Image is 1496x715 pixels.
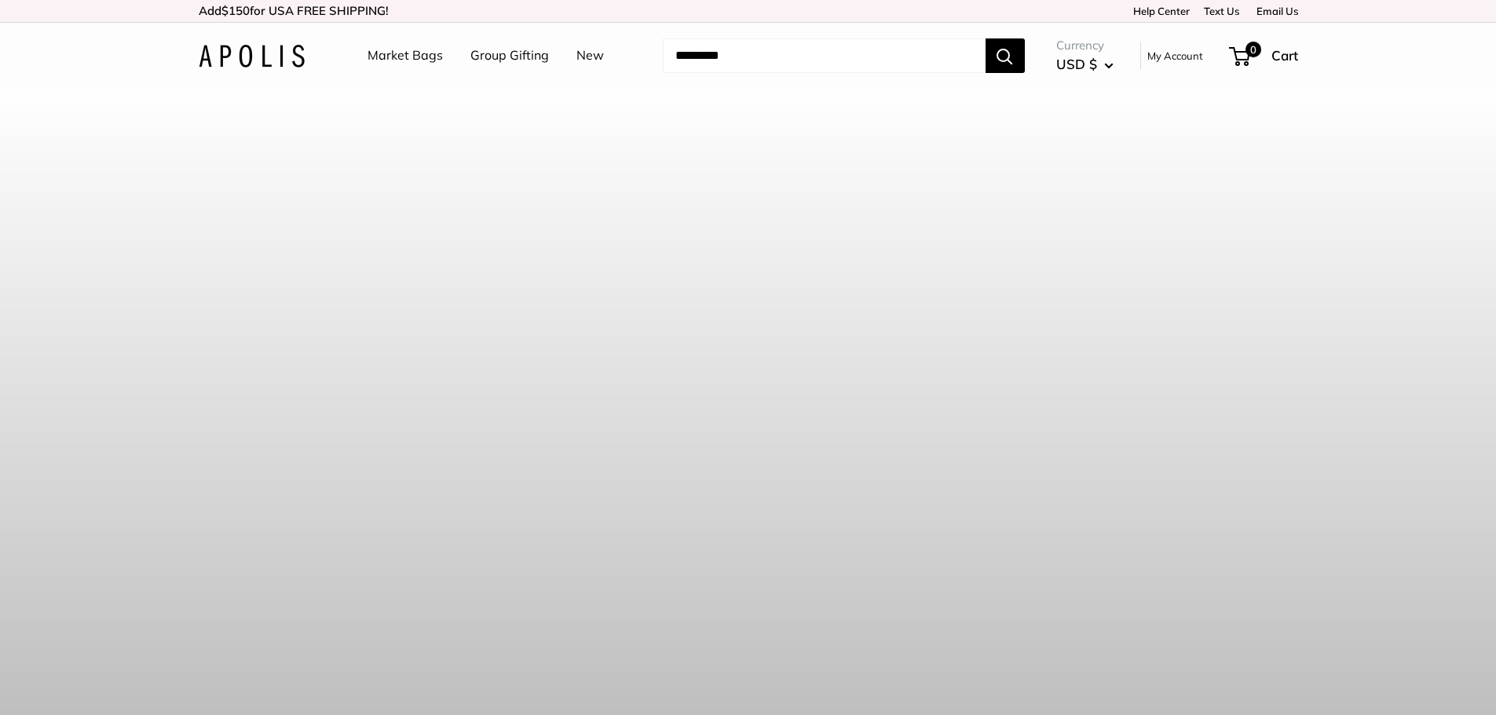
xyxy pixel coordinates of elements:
[221,3,250,18] span: $150
[1056,52,1114,77] button: USD $
[1204,5,1239,17] a: Text Us
[1056,56,1097,72] span: USD $
[1245,42,1260,57] span: 0
[470,44,549,67] a: Group Gifting
[663,38,986,73] input: Search...
[1251,5,1298,17] a: Email Us
[1231,43,1298,68] a: 0 Cart
[986,38,1025,73] button: Search
[576,44,604,67] a: New
[1271,47,1298,64] span: Cart
[199,45,305,67] img: Apolis
[368,44,443,67] a: Market Bags
[1147,46,1203,65] a: My Account
[1128,5,1190,17] a: Help Center
[1056,35,1114,57] span: Currency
